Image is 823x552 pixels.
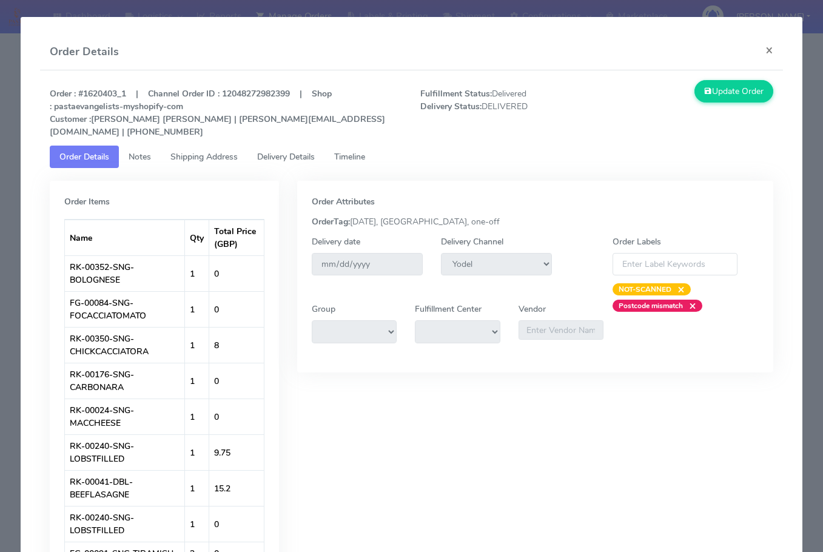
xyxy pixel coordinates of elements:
[65,399,185,434] td: RK-00024-SNG-MACCHEESE
[209,434,264,470] td: 9.75
[185,434,209,470] td: 1
[209,399,264,434] td: 0
[59,151,109,163] span: Order Details
[519,320,603,340] input: Enter Vendor Name
[613,253,737,275] input: Enter Label Keywords
[185,399,209,434] td: 1
[671,283,685,295] span: ×
[683,300,696,312] span: ×
[65,506,185,542] td: RK-00240-SNG-LOBSTFILLED
[64,196,110,207] strong: Order Items
[257,151,315,163] span: Delivery Details
[50,44,119,60] h4: Order Details
[420,88,492,99] strong: Fulfillment Status:
[185,470,209,506] td: 1
[694,80,773,103] button: Update Order
[312,303,335,315] label: Group
[209,470,264,506] td: 15.2
[209,327,264,363] td: 8
[312,196,375,207] strong: Order Attributes
[420,101,482,112] strong: Delivery Status:
[209,255,264,291] td: 0
[209,220,264,255] th: Total Price (GBP)
[185,220,209,255] th: Qty
[50,113,91,125] strong: Customer :
[50,88,385,138] strong: Order : #1620403_1 | Channel Order ID : 12048272982399 | Shop : pastaevangelists-myshopify-com [P...
[415,303,482,315] label: Fulfillment Center
[209,291,264,327] td: 0
[209,363,264,399] td: 0
[209,506,264,542] td: 0
[129,151,151,163] span: Notes
[170,151,238,163] span: Shipping Address
[312,235,360,248] label: Delivery date
[619,301,683,311] strong: Postcode mismatch
[312,216,350,227] strong: OrderTag:
[65,470,185,506] td: RK-00041-DBL-BEEFLASAGNE
[65,255,185,291] td: RK-00352-SNG-BOLOGNESE
[65,220,185,255] th: Name
[65,291,185,327] td: FG-00084-SNG-FOCACCIATOMATO
[411,87,597,138] span: Delivered DELIVERED
[756,34,783,66] button: Close
[185,506,209,542] td: 1
[441,235,503,248] label: Delivery Channel
[65,327,185,363] td: RK-00350-SNG-CHICKCACCIATORA
[619,284,671,294] strong: NOT-SCANNED
[519,303,546,315] label: Vendor
[334,151,365,163] span: Timeline
[185,255,209,291] td: 1
[65,363,185,399] td: RK-00176-SNG-CARBONARA
[185,363,209,399] td: 1
[185,291,209,327] td: 1
[185,327,209,363] td: 1
[303,215,768,228] div: [DATE], [GEOGRAPHIC_DATA], one-off
[50,146,773,168] ul: Tabs
[65,434,185,470] td: RK-00240-SNG-LOBSTFILLED
[613,235,661,248] label: Order Labels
